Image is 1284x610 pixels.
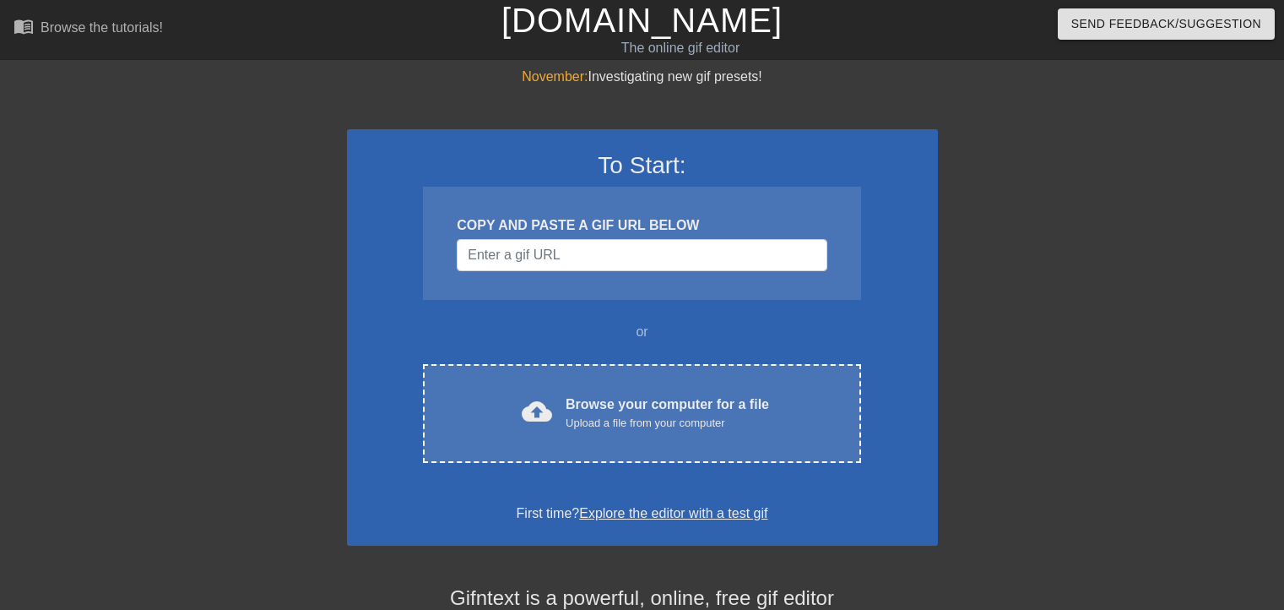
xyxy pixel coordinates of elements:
[566,415,769,432] div: Upload a file from your computer
[14,16,34,36] span: menu_book
[522,396,552,427] span: cloud_upload
[579,506,767,520] a: Explore the editor with a test gif
[41,20,163,35] div: Browse the tutorials!
[436,38,924,58] div: The online gif editor
[347,67,938,87] div: Investigating new gif presets!
[457,239,826,271] input: Username
[369,504,916,524] div: First time?
[566,395,769,432] div: Browse your computer for a file
[457,215,826,236] div: COPY AND PASTE A GIF URL BELOW
[1058,8,1275,40] button: Send Feedback/Suggestion
[522,69,588,84] span: November:
[1071,14,1261,35] span: Send Feedback/Suggestion
[501,2,783,39] a: [DOMAIN_NAME]
[391,322,894,342] div: or
[369,151,916,180] h3: To Start:
[14,16,163,42] a: Browse the tutorials!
